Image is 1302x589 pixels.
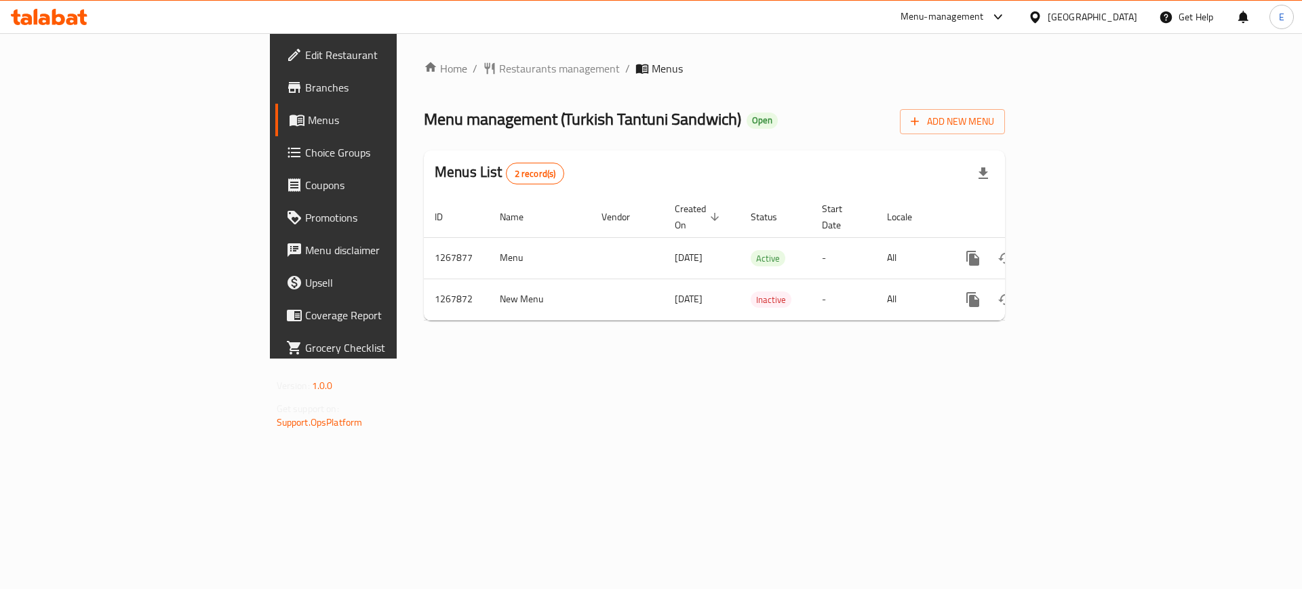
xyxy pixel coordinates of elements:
span: Branches [305,79,477,96]
span: Promotions [305,209,477,226]
span: Get support on: [277,400,339,418]
span: Coverage Report [305,307,477,323]
span: Created On [675,201,724,233]
span: Open [747,115,778,126]
button: Change Status [989,283,1022,316]
a: Support.OpsPlatform [277,413,363,431]
a: Upsell [275,266,488,299]
div: [GEOGRAPHIC_DATA] [1048,9,1137,24]
button: more [957,242,989,275]
span: [DATE] [675,290,703,308]
td: - [811,237,876,279]
div: Total records count [506,163,565,184]
a: Grocery Checklist [275,331,488,364]
button: more [957,283,989,316]
span: E [1279,9,1284,24]
span: Version: [277,377,310,394]
div: Open [747,113,778,129]
span: Menus [652,60,683,77]
span: Menu disclaimer [305,242,477,258]
button: Change Status [989,242,1022,275]
span: Menu management ( Turkish Tantuni Sandwich ) [424,104,741,134]
span: 1.0.0 [312,377,333,394]
span: Choice Groups [305,144,477,161]
span: Vendor [601,209,648,225]
div: Export file [967,157,1000,190]
span: Start Date [822,201,860,233]
span: Grocery Checklist [305,340,477,356]
a: Coverage Report [275,299,488,331]
a: Menus [275,104,488,136]
td: New Menu [489,279,591,320]
nav: breadcrumb [424,60,1005,77]
th: Actions [946,197,1098,238]
a: Menu disclaimer [275,234,488,266]
div: Menu-management [901,9,984,25]
td: All [876,237,946,279]
span: Edit Restaurant [305,47,477,63]
table: enhanced table [424,197,1098,321]
td: Menu [489,237,591,279]
span: Coupons [305,177,477,193]
div: Active [751,250,785,266]
span: Status [751,209,795,225]
a: Promotions [275,201,488,234]
span: Menus [308,112,477,128]
a: Edit Restaurant [275,39,488,71]
span: Active [751,251,785,266]
td: - [811,279,876,320]
a: Restaurants management [483,60,620,77]
span: Inactive [751,292,791,308]
span: Restaurants management [499,60,620,77]
span: [DATE] [675,249,703,266]
span: Add New Menu [911,113,994,130]
li: / [625,60,630,77]
span: Name [500,209,541,225]
a: Branches [275,71,488,104]
span: Locale [887,209,930,225]
a: Choice Groups [275,136,488,169]
a: Coupons [275,169,488,201]
h2: Menus List [435,162,564,184]
span: Upsell [305,275,477,291]
td: All [876,279,946,320]
span: ID [435,209,460,225]
span: 2 record(s) [507,167,564,180]
button: Add New Menu [900,109,1005,134]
